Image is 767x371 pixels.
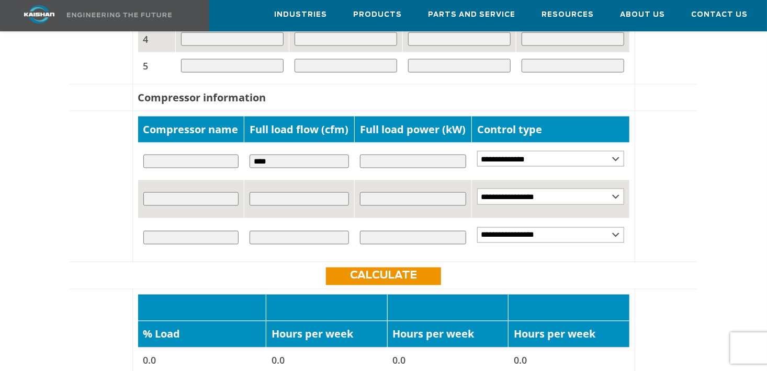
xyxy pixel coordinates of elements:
span: About Us [620,9,665,21]
a: Industries [274,1,327,29]
span: Contact Us [691,9,748,21]
td: Hours per week [266,321,387,347]
span: Parts and Service [428,9,515,21]
td: Full load power (kW) [355,117,472,143]
b: Compressor information [138,90,266,105]
td: Compressor name [138,117,244,143]
td: Hours per week [387,321,508,347]
a: Products [353,1,402,29]
span: Industries [274,9,327,21]
img: Engineering the future [67,13,172,17]
a: Calculate [326,268,441,285]
a: Parts and Service [428,1,515,29]
a: Resources [542,1,594,29]
td: % Load [138,321,266,347]
td: Full load flow (cfm) [244,117,355,143]
a: Contact Us [691,1,748,29]
td: Hours per week [509,321,629,347]
td: Control type [472,117,629,143]
span: Resources [542,9,594,21]
span: Products [353,9,402,21]
td: 5 [138,53,176,79]
a: About Us [620,1,665,29]
td: 4 [138,26,176,53]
